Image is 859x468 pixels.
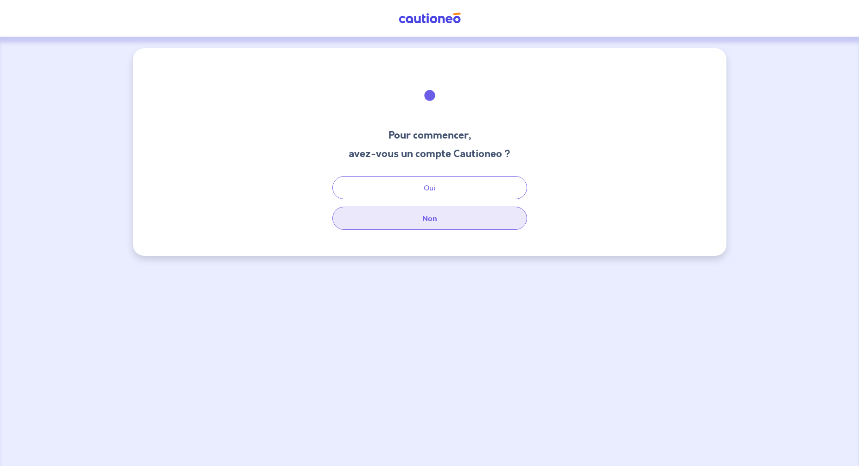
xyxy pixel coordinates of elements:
img: illu_welcome.svg [405,70,455,120]
img: Cautioneo [395,13,464,24]
h3: Pour commencer, [349,128,510,143]
button: Oui [332,176,527,199]
h3: avez-vous un compte Cautioneo ? [349,146,510,161]
button: Non [332,207,527,230]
